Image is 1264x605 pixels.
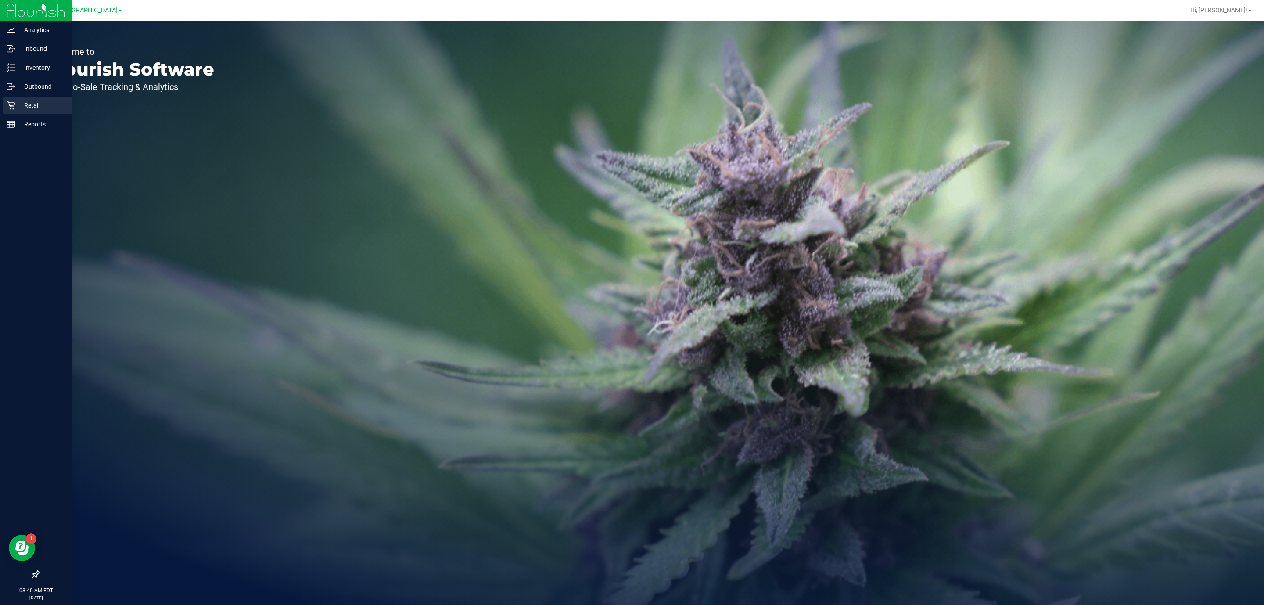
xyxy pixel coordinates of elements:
[4,594,68,601] p: [DATE]
[15,43,68,54] p: Inbound
[7,63,15,72] inline-svg: Inventory
[7,44,15,53] inline-svg: Inbound
[26,533,36,544] iframe: Resource center unread badge
[7,25,15,34] inline-svg: Analytics
[15,81,68,92] p: Outbound
[7,120,15,129] inline-svg: Reports
[47,47,214,56] p: Welcome to
[1190,7,1247,14] span: Hi, [PERSON_NAME]!
[7,82,15,91] inline-svg: Outbound
[15,25,68,35] p: Analytics
[15,119,68,130] p: Reports
[15,62,68,73] p: Inventory
[47,61,214,78] p: Flourish Software
[4,587,68,594] p: 08:40 AM EDT
[7,101,15,110] inline-svg: Retail
[15,100,68,111] p: Retail
[47,83,214,91] p: Seed-to-Sale Tracking & Analytics
[9,535,35,561] iframe: Resource center
[57,7,118,14] span: [GEOGRAPHIC_DATA]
